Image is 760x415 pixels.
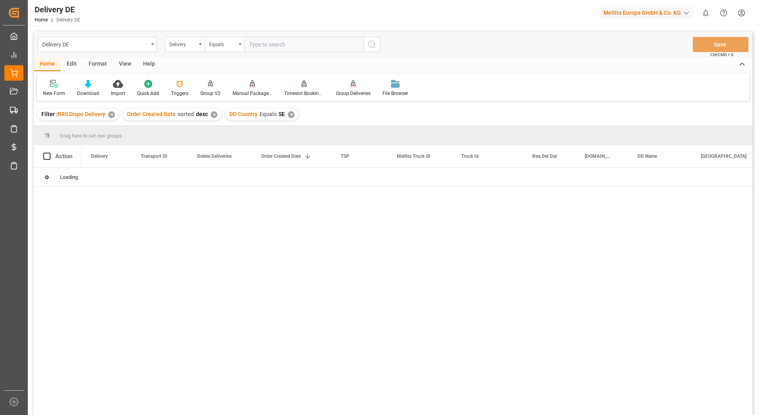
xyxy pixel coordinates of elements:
div: New Form [43,90,65,97]
div: ✕ [211,111,217,118]
span: TSP [341,153,349,159]
span: Ctrl/CMD + S [710,52,733,58]
div: Equals [209,39,236,48]
div: Help [137,58,161,71]
div: Group Deliveries [336,90,370,97]
div: Delivery DE [42,39,148,49]
span: Order Created Date [127,111,176,117]
button: open menu [38,37,157,52]
div: Triggers [171,90,188,97]
div: Quick Add [137,90,159,97]
span: Equals [260,111,277,117]
div: Import [111,90,125,97]
span: DD Name [638,153,657,159]
button: open menu [165,37,205,52]
div: Melitta Europa GmbH & Co. KG [600,7,694,19]
button: Melitta Europa GmbH & Co. KG [600,5,697,20]
button: show 0 new notifications [697,4,715,22]
div: Action [55,153,72,160]
span: Filter : [41,111,58,117]
div: Edit [61,58,83,71]
span: Order Created Date [261,153,301,159]
span: [GEOGRAPHIC_DATA] [701,153,746,159]
span: Transport ID [141,153,167,159]
button: Save [693,37,748,52]
button: open menu [205,37,244,52]
div: Home [34,58,61,71]
div: Manual Package TypeDetermination [233,90,272,97]
span: SE [279,111,285,117]
div: Delivery [169,39,196,48]
span: Delivery [91,153,108,159]
span: Req Del Dat [532,153,557,159]
span: sorted [178,111,194,117]
button: Help Center [715,4,733,22]
span: RRS Dispo Delivery [58,111,105,117]
span: Delete Deliveries [197,153,232,159]
span: desc [196,111,208,117]
div: Format [83,58,113,71]
span: DD Country [229,111,258,117]
span: Drag here to set row groups [60,133,122,139]
div: View [113,58,137,71]
input: Type to search [244,37,364,52]
span: Loading [60,174,78,180]
div: ✕ [108,111,115,118]
div: Group V2 [200,90,221,97]
span: Melitta Truck ID [397,153,430,159]
div: ✕ [288,111,295,118]
div: Timeslot Booking Report [284,90,324,97]
a: Home [35,17,48,23]
span: [DOMAIN_NAME] Dat [585,153,611,159]
div: Delivery DE [35,4,80,16]
span: Truck Id [461,153,479,159]
div: File Browser [382,90,408,97]
button: search button [364,37,380,52]
div: Download [77,90,99,97]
